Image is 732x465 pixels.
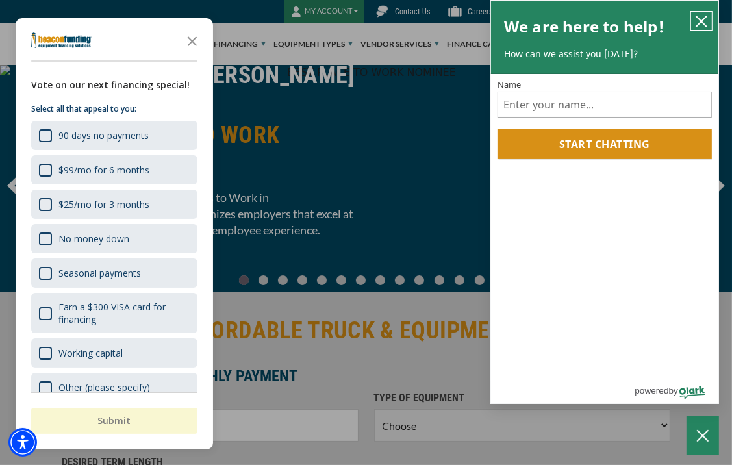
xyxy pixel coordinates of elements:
span: powered [635,383,668,399]
div: Accessibility Menu [8,428,37,457]
button: Close the survey [179,27,205,53]
button: Close Chatbox [687,416,719,455]
label: Name [498,81,712,89]
a: Powered by Olark - open in a new tab [635,381,718,403]
div: Working capital [31,338,197,368]
button: Start chatting [498,129,712,159]
img: Company logo [31,32,92,48]
div: Seasonal payments [58,267,141,279]
div: Vote on our next financing special! [31,78,197,92]
div: Earn a $300 VISA card for financing [31,293,197,333]
div: Survey [16,18,213,449]
button: Submit [31,408,197,434]
div: $99/mo for 6 months [58,164,149,176]
div: 90 days no payments [58,129,149,142]
h2: We are here to help! [504,14,664,40]
button: close chatbox [691,12,712,30]
div: $25/mo for 3 months [58,198,149,210]
div: $25/mo for 3 months [31,190,197,219]
div: Seasonal payments [31,258,197,288]
input: Name [498,92,712,118]
div: Other (please specify) [58,381,150,394]
div: 90 days no payments [31,121,197,150]
p: Select all that appeal to you: [31,103,197,116]
p: How can we assist you [DATE]? [504,47,705,60]
div: No money down [31,224,197,253]
div: Other (please specify) [31,373,197,402]
div: $99/mo for 6 months [31,155,197,184]
span: by [669,383,678,399]
div: No money down [58,232,129,245]
div: Earn a $300 VISA card for financing [58,301,190,325]
div: Working capital [58,347,123,359]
